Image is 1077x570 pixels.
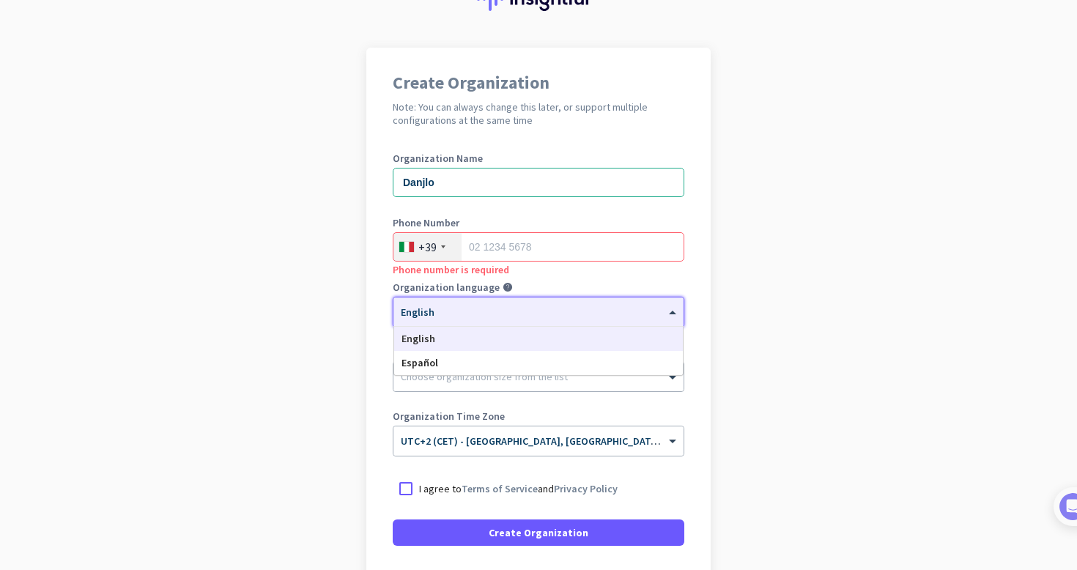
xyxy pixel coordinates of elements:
div: +39 [418,240,437,254]
button: Create Organization [393,519,684,546]
h1: Create Organization [393,74,684,92]
a: Terms of Service [462,482,538,495]
label: Phone Number [393,218,684,228]
span: English [401,332,435,345]
span: Create Organization [489,525,588,540]
span: Español [401,356,438,369]
input: 02 1234 5678 [393,232,684,262]
label: Organization language [393,282,500,292]
h2: Note: You can always change this later, or support multiple configurations at the same time [393,100,684,127]
label: Organization Size (Optional) [393,347,684,357]
label: Organization Time Zone [393,411,684,421]
p: I agree to and [419,481,618,496]
input: What is the name of your organization? [393,168,684,197]
span: Phone number is required [393,263,509,276]
a: Privacy Policy [554,482,618,495]
div: Options List [394,327,683,375]
i: help [503,282,513,292]
label: Organization Name [393,153,684,163]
